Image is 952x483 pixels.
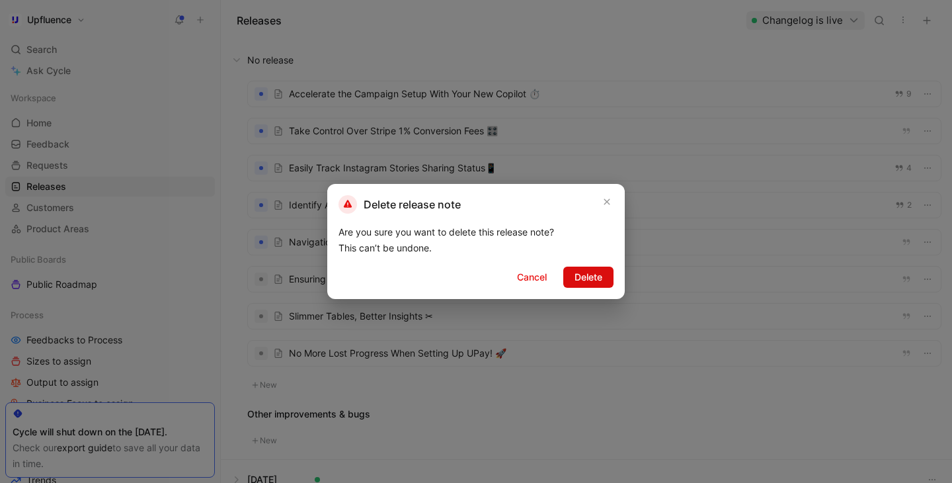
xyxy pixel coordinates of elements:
[517,269,547,285] span: Cancel
[338,224,614,256] div: Are you sure you want to delete this release note? This can’t be undone.
[338,195,461,214] h2: Delete release note
[563,267,614,288] button: Delete
[575,269,602,285] span: Delete
[506,267,558,288] button: Cancel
